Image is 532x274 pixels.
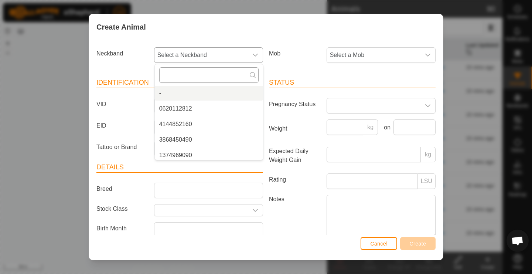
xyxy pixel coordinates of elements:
[410,241,426,247] span: Create
[420,98,435,113] div: dropdown trigger
[93,222,151,235] label: Birth Month
[418,173,436,189] p-inputgroup-addon: LSU
[155,117,263,132] li: 4144852160
[93,47,151,60] label: Neckband
[155,86,263,101] li: -
[370,241,388,247] span: Cancel
[266,195,324,237] label: Notes
[421,147,436,162] p-inputgroup-addon: kg
[269,78,436,88] header: Status
[159,104,192,113] span: 0620112812
[93,119,151,132] label: EID
[420,48,435,62] div: dropdown trigger
[155,101,263,116] li: 0620112812
[96,21,146,33] span: Create Animal
[159,151,192,160] span: 1374969090
[266,147,324,165] label: Expected Daily Weight Gain
[507,230,529,252] div: Open chat
[93,141,151,153] label: Tattoo or Brand
[93,98,151,111] label: VID
[159,120,192,129] span: 4144852160
[363,119,378,135] p-inputgroup-addon: kg
[93,183,151,195] label: Breed
[155,132,263,147] li: 3868450490
[159,89,161,98] span: -
[96,78,263,88] header: Identification
[159,135,192,144] span: 3868450490
[96,162,263,173] header: Details
[266,119,324,138] label: Weight
[361,237,397,250] button: Cancel
[248,204,263,216] div: dropdown trigger
[266,47,324,60] label: Mob
[400,237,436,250] button: Create
[155,148,263,163] li: 1374969090
[381,123,391,132] label: on
[248,48,263,62] div: dropdown trigger
[93,204,151,213] label: Stock Class
[266,98,324,111] label: Pregnancy Status
[327,48,420,62] span: Select a Mob
[154,48,248,62] span: Select a Neckband
[266,173,324,186] label: Rating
